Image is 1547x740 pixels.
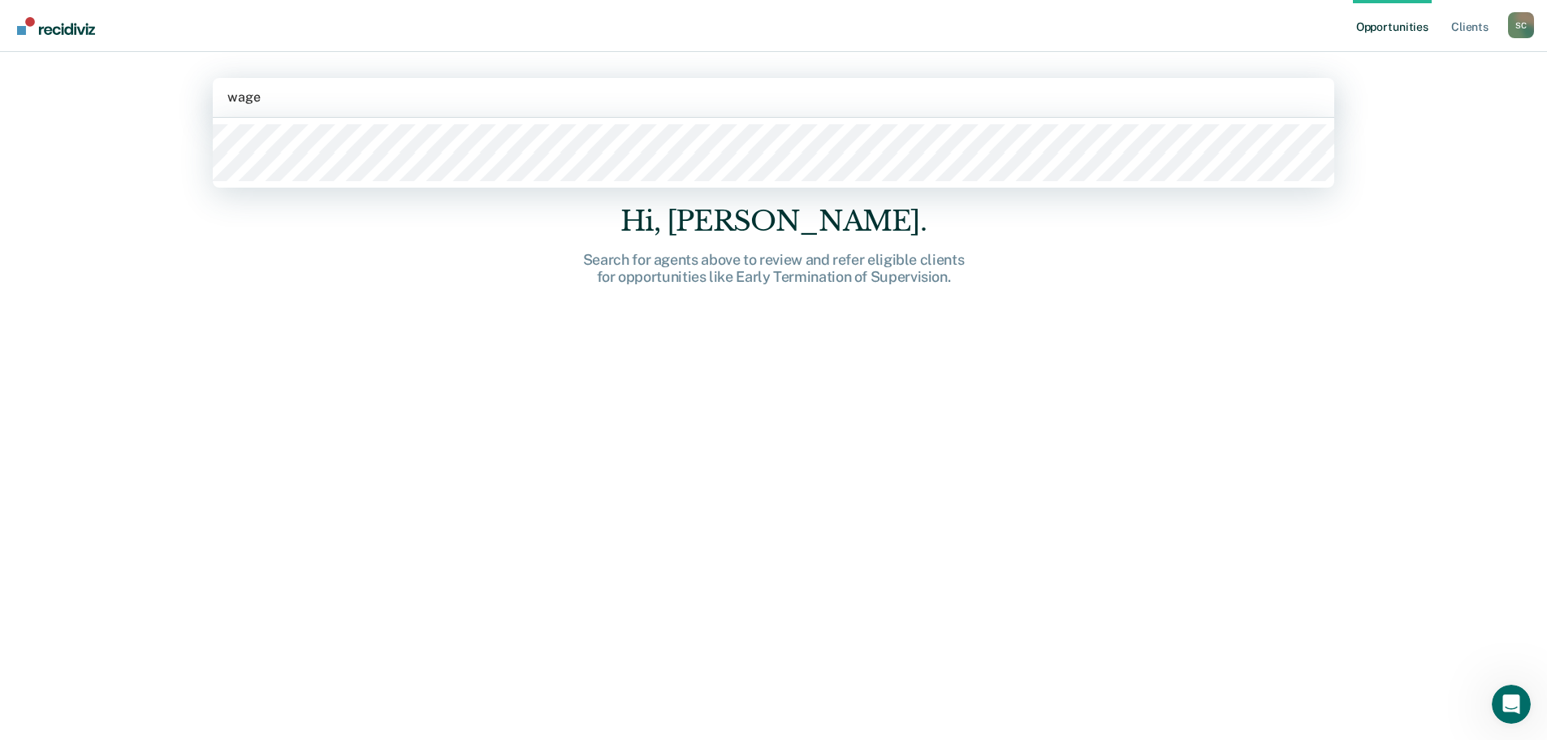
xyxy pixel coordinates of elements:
iframe: Intercom live chat [1492,685,1531,724]
div: Search for agents above to review and refer eligible clients for opportunities like Early Termina... [514,251,1034,286]
button: Profile dropdown button [1508,12,1534,38]
img: Recidiviz [17,17,95,35]
div: Hi, [PERSON_NAME]. [514,205,1034,238]
div: S C [1508,12,1534,38]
